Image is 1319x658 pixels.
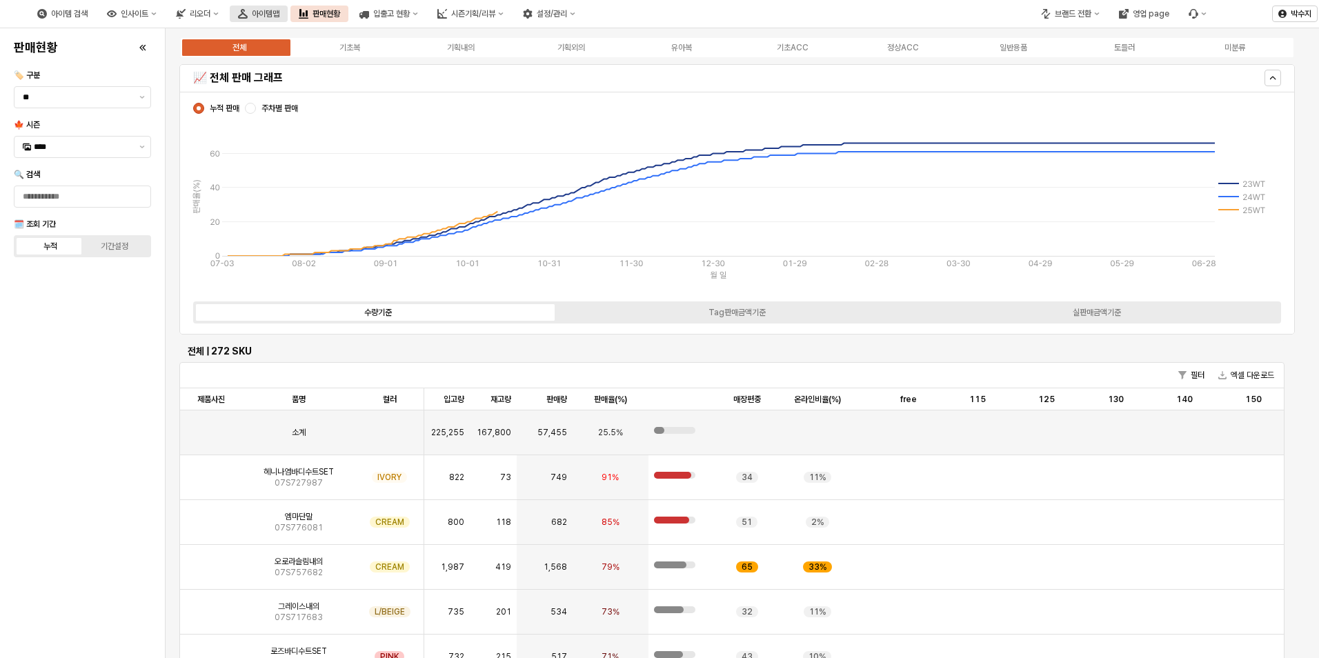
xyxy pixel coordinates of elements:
[121,9,148,19] div: 인사이트
[733,394,761,405] span: 매장편중
[1272,6,1318,22] button: 박수지
[490,394,511,405] span: 재고량
[1000,43,1027,52] div: 일반용품
[339,43,360,52] div: 기초복
[99,6,165,22] button: 인사이트
[198,306,557,319] label: 수량기준
[794,394,841,405] span: 온라인비율(%)
[708,308,766,317] div: Tag판매금액기준
[598,427,623,438] span: 25.5%
[270,646,327,657] span: 로즈바디수트SET
[737,41,847,54] label: 기초ACC
[1073,308,1121,317] div: 실판매금액기준
[602,472,619,483] span: 91%
[477,427,511,438] span: 167,800
[811,517,824,528] span: 2%
[197,394,225,405] span: 제품사진
[14,170,40,179] span: 🔍 검색
[275,567,323,578] span: 07S757682
[557,306,917,319] label: Tag판매금액기준
[168,6,227,22] button: 리오더
[292,394,306,405] span: 품명
[1108,394,1124,405] span: 130
[917,306,1276,319] label: 실판매금액기준
[43,241,57,251] div: 누적
[496,517,511,528] span: 118
[351,6,426,22] button: 입출고 현황
[809,606,826,617] span: 11%
[447,43,475,52] div: 기획내의
[193,71,1006,85] h5: 📈 전체 판매 그래프
[14,41,58,54] h4: 판매현황
[184,41,295,54] label: 전체
[1180,41,1290,54] label: 미분류
[537,427,567,438] span: 57,455
[551,472,567,483] span: 749
[742,517,752,528] span: 51
[275,556,323,567] span: 오로라슬림내의
[1133,9,1169,19] div: 영업 page
[383,394,397,405] span: 컬러
[275,612,323,623] span: 07S717683
[551,517,567,528] span: 682
[431,427,464,438] span: 225,255
[444,394,464,405] span: 입고량
[448,517,464,528] span: 800
[166,28,1319,658] main: App Frame
[1245,394,1262,405] span: 150
[429,6,512,22] button: 시즌기획/리뷰
[375,561,404,572] span: CREAM
[537,9,567,19] div: 설정/관리
[252,9,279,19] div: 아이템맵
[602,561,619,572] span: 79%
[626,41,737,54] label: 유아복
[375,606,405,617] span: L/BEIGE
[230,6,288,22] button: 아이템맵
[1180,6,1215,22] div: Menu item 6
[515,6,584,22] button: 설정/관리
[364,308,392,317] div: 수량기준
[496,606,511,617] span: 201
[377,472,401,483] span: IVORY
[51,9,88,19] div: 아이템 검색
[1265,70,1281,86] button: Hide
[500,472,511,483] span: 73
[809,472,826,483] span: 11%
[777,43,809,52] div: 기초ACC
[375,517,404,528] span: CREAM
[188,345,1276,357] h6: 전체 | 272 SKU
[134,87,150,108] button: 제안 사항 표시
[742,472,753,483] span: 34
[448,606,464,617] span: 735
[602,517,619,528] span: 85%
[14,120,40,130] span: 🍁 시즌
[19,240,83,252] label: 누적
[261,103,298,114] span: 주차별 판매
[83,240,147,252] label: 기간설정
[190,9,210,19] div: 리오더
[134,137,150,157] button: 제안 사항 표시
[495,561,511,572] span: 419
[1213,367,1280,383] button: 엑셀 다운로드
[210,103,239,114] span: 누적 판매
[275,522,323,533] span: 07S776081
[1111,6,1178,22] button: 영업 page
[29,6,96,22] button: 아이템 검색
[1038,394,1055,405] span: 125
[290,6,348,22] button: 판매현황
[1173,367,1210,383] button: 필터
[809,561,826,572] span: 33%
[546,394,567,405] span: 판매량
[275,477,323,488] span: 07S727987
[295,41,405,54] label: 기초복
[1291,8,1311,19] p: 박수지
[1033,6,1108,22] div: 브랜드 전환
[969,394,986,405] span: 115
